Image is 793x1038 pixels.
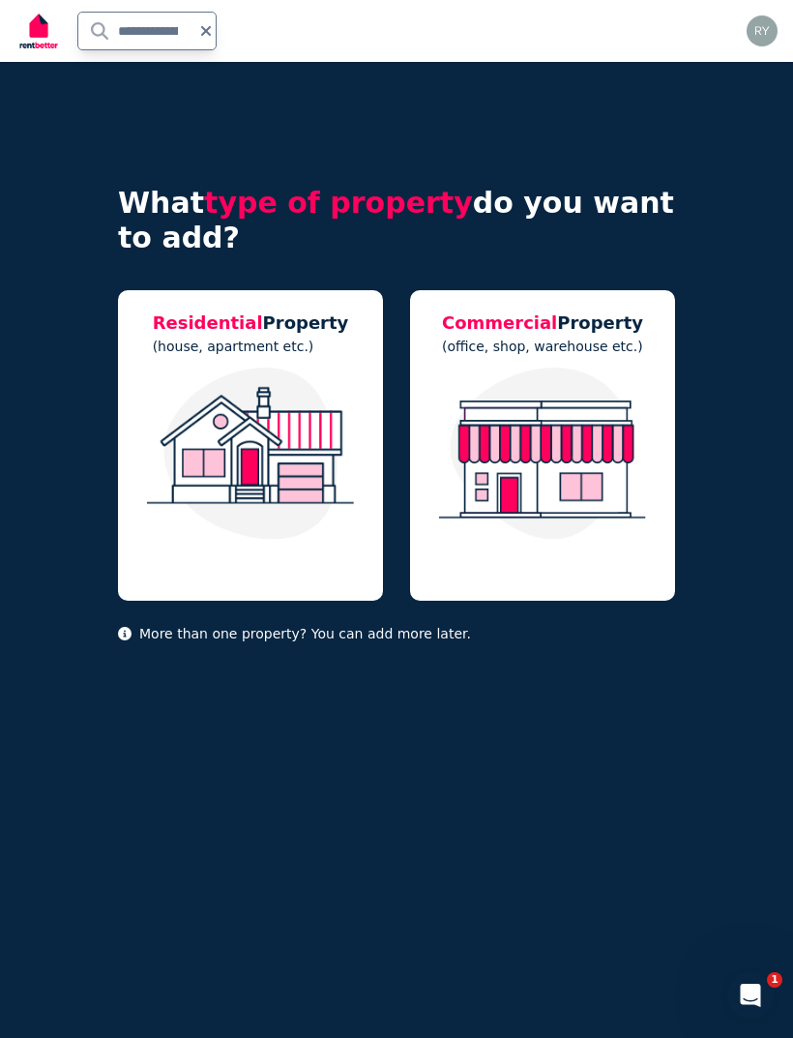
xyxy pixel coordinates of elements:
img: RentBetter [15,7,62,55]
span: Commercial [442,312,557,333]
span: 1 [767,972,782,988]
img: Commercial Property [429,368,656,540]
h4: What do you want to add? [118,186,675,255]
h5: Property [442,310,643,337]
span: Residential [153,312,263,333]
iframe: Intercom live chat [727,972,774,1019]
p: More than one property? You can add more later. [118,624,675,643]
p: (house, apartment etc.) [153,337,349,356]
p: (office, shop, warehouse etc.) [442,337,643,356]
span: type of property [204,186,473,220]
img: ryanemily089@gmail.com [747,15,778,46]
img: Residential Property [137,368,364,540]
h5: Property [153,310,349,337]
